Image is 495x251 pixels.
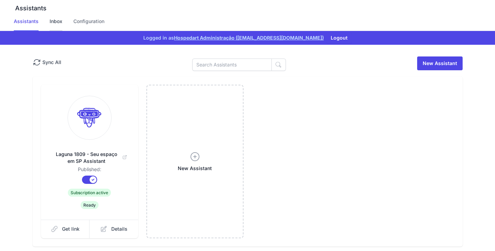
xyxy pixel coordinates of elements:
[50,18,62,31] a: Inbox
[327,32,352,43] button: Logout
[41,220,90,238] a: Get link
[52,166,127,176] dd: Published:
[14,4,495,12] h3: Assistants
[81,201,99,209] span: Ready
[90,220,138,238] a: Details
[417,56,463,70] a: New Assistant
[33,58,61,66] button: Sync All
[178,165,212,172] span: New Assistant
[52,143,127,166] a: Laguna 1809 - Seu espaço em SP Assistant
[14,18,39,31] a: Assistants
[143,34,324,41] span: Logged in as
[174,35,324,41] a: Hospedart Administração ([EMAIL_ADDRESS][DOMAIN_NAME])
[146,85,244,238] a: New Assistant
[52,151,127,165] span: Laguna 1809 - Seu espaço em SP Assistant
[111,226,127,232] span: Details
[73,18,104,31] a: Configuration
[192,59,272,71] input: Search Assistants
[62,226,80,232] span: Get link
[68,189,111,197] span: Subscription active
